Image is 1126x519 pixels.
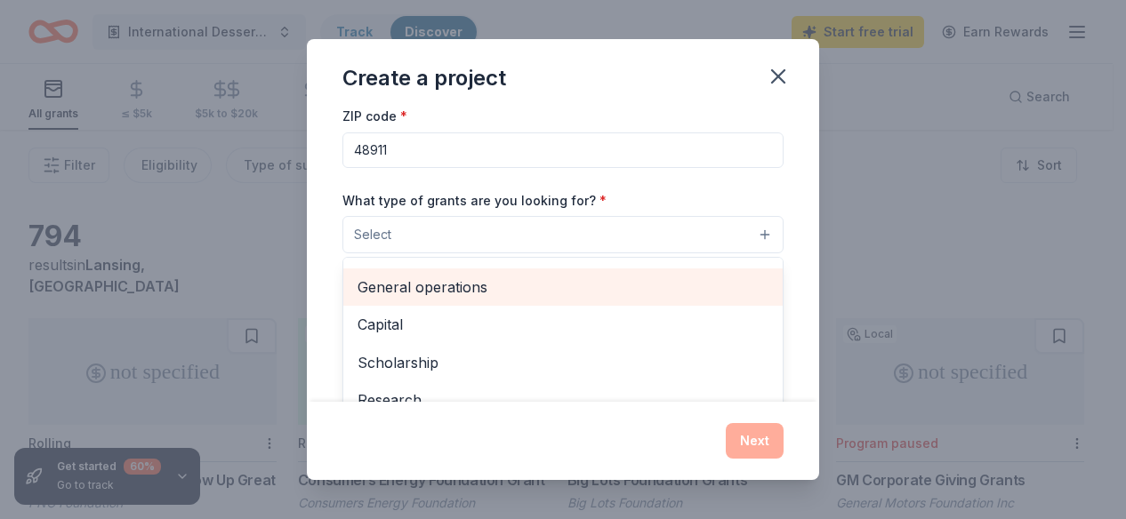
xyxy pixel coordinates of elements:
[358,275,768,299] span: General operations
[358,313,768,336] span: Capital
[354,224,391,245] span: Select
[358,351,768,374] span: Scholarship
[342,257,784,470] div: Select
[358,388,768,411] span: Research
[342,216,784,253] button: Select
